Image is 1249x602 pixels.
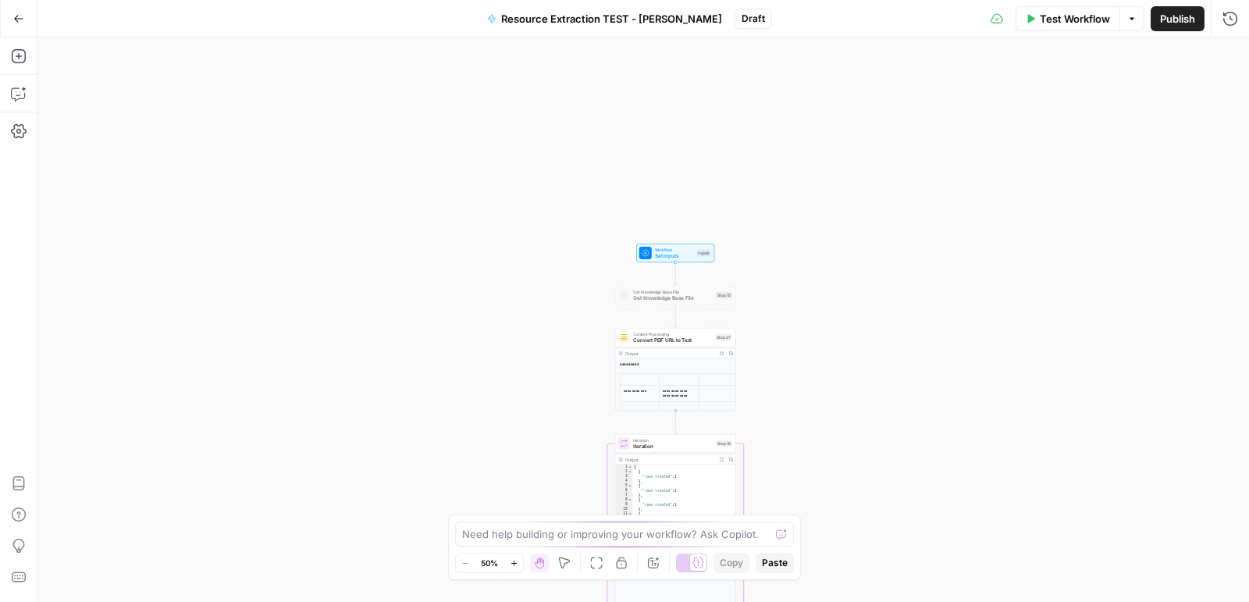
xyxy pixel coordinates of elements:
div: Output [625,457,714,463]
div: WorkflowSet InputsInputs [615,244,736,262]
div: Step 27 [715,334,732,341]
span: Iteration [633,443,713,451]
span: Get Knowledge Base File [633,289,713,295]
span: Iteration [633,437,713,443]
span: Toggle code folding, rows 1 through 17 [628,465,632,469]
span: Paste [762,556,788,570]
div: Output [625,351,714,357]
div: Step 16 [716,440,732,447]
button: Paste [756,553,794,573]
span: Toggle code folding, rows 8 through 10 [628,497,632,502]
button: Publish [1151,6,1205,31]
span: Copy [720,556,743,570]
span: Convert PDF URL to Text [633,337,712,344]
div: 2 [615,469,632,474]
div: 11 [615,511,632,516]
div: 6 [615,488,632,493]
div: 3 [615,474,632,479]
div: 10 [615,507,632,511]
span: Content Processing [633,331,712,337]
div: 7 [615,493,632,497]
span: Publish [1160,11,1195,27]
span: Test Workflow [1040,11,1110,27]
div: 1 [615,465,632,469]
div: 5 [615,483,632,488]
button: Copy [713,553,749,573]
span: Resource Extraction TEST - [PERSON_NAME] [501,11,722,27]
div: 8 [615,497,632,502]
span: Workflow [655,247,694,253]
div: Get Knowledge Base FileGet Knowledge Base FileStep 15 [615,286,736,305]
g: Edge from start to step_15 [674,262,677,285]
span: Set Inputs [655,252,694,260]
div: Step 15 [716,292,732,299]
span: Get Knowledge Base File [633,294,713,302]
g: Edge from step_15 to step_27 [674,305,677,327]
img: 62yuwf1kr9krw125ghy9mteuwaw4 [620,333,628,341]
g: Edge from step_27 to step_16 [674,411,677,433]
span: Toggle code folding, rows 11 through 13 [628,511,632,516]
div: 4 [615,479,632,483]
span: Toggle code folding, rows 2 through 4 [628,469,632,474]
span: Draft [742,12,765,26]
button: Resource Extraction TEST - [PERSON_NAME] [478,6,731,31]
button: Test Workflow [1016,6,1119,31]
div: 9 [615,502,632,507]
div: Inputs [696,250,711,257]
span: Toggle code folding, rows 5 through 7 [628,483,632,488]
span: 50% [481,557,498,569]
div: IterationIterationStep 16Output[ { "rows_created":1 }, { "rows_created":1 }, { "rows_created":1 }... [615,434,736,517]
